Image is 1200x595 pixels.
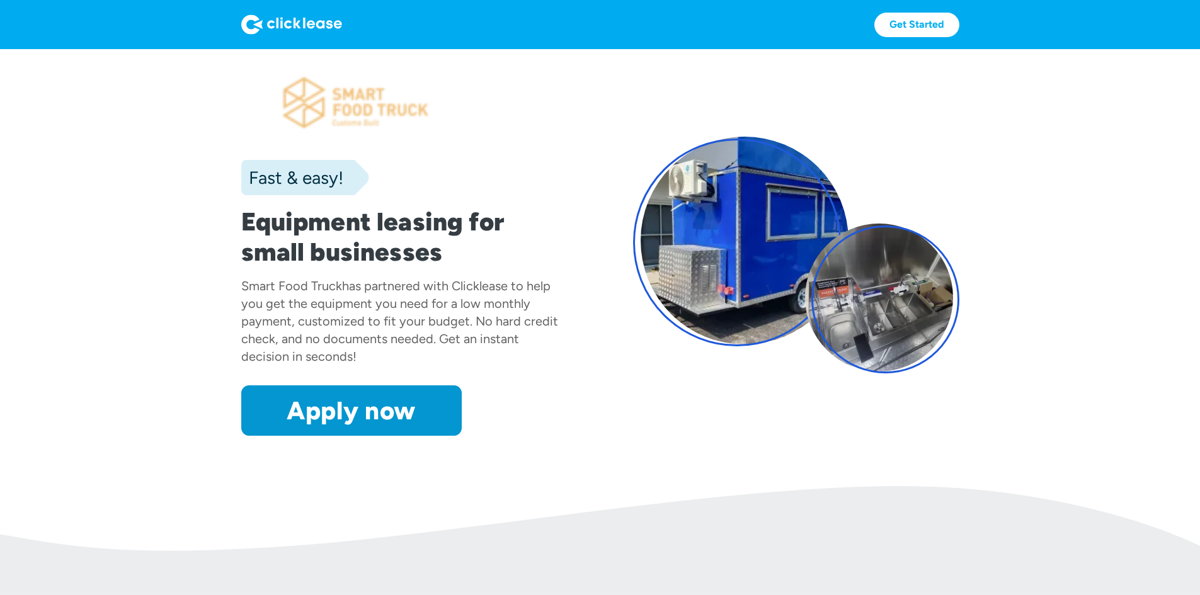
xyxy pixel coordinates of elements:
a: Apply now [241,385,462,436]
div: Smart Food Truck [241,278,342,293]
h1: Equipment leasing for small businesses [241,207,568,267]
div: Fast & easy! [241,165,343,190]
a: Get Started [874,13,959,37]
div: has partnered with Clicklease to help you get the equipment you need for a low monthly payment, c... [241,278,558,364]
img: Logo [241,14,342,35]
